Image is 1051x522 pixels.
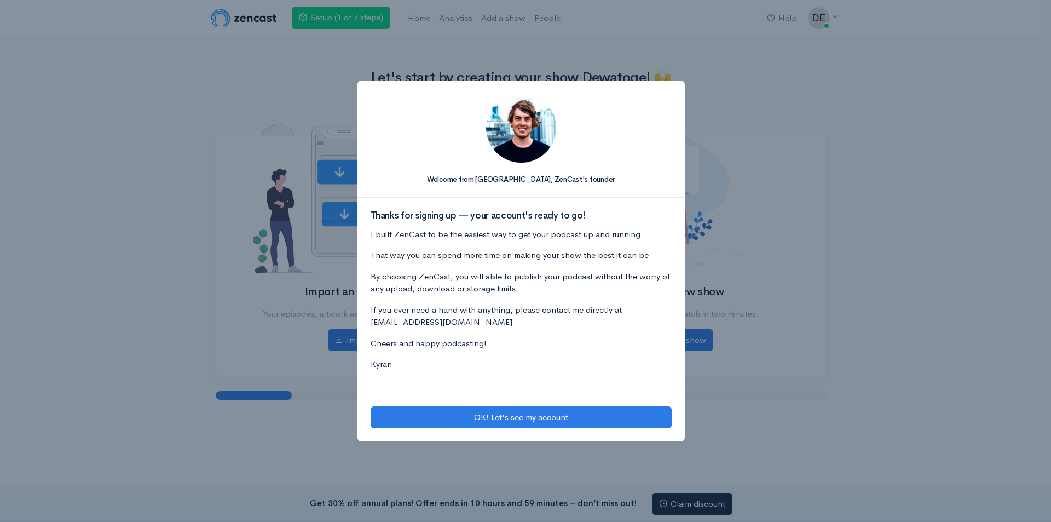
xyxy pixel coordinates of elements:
[371,271,672,295] p: By choosing ZenCast, you will able to publish your podcast without the worry of any upload, downl...
[371,406,672,429] button: OK! Let's see my account
[371,358,672,371] p: Kyran
[371,249,672,262] p: That way you can spend more time on making your show the best it can be.
[371,211,672,221] h3: Thanks for signing up — your account's ready to go!
[371,337,672,350] p: Cheers and happy podcasting!
[371,228,672,241] p: I built ZenCast to be the easiest way to get your podcast up and running.
[371,304,672,329] p: If you ever need a hand with anything, please contact me directly at [EMAIL_ADDRESS][DOMAIN_NAME]
[371,176,672,183] h5: Welcome from [GEOGRAPHIC_DATA], ZenCast's founder
[1014,485,1040,511] iframe: gist-messenger-bubble-iframe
